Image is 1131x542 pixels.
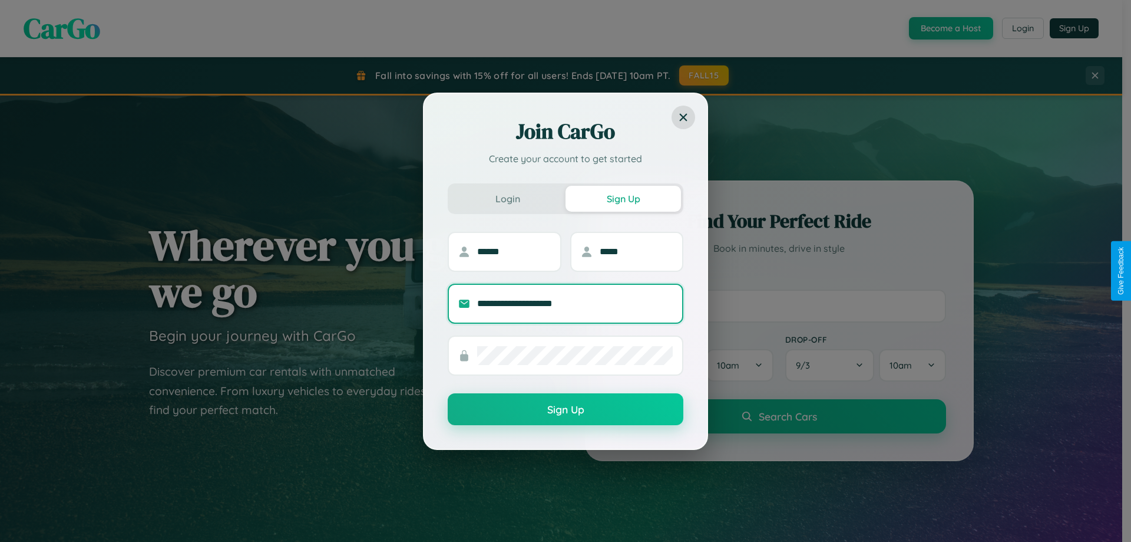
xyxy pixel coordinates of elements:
h2: Join CarGo [448,117,683,146]
p: Create your account to get started [448,152,683,166]
button: Sign Up [448,393,683,425]
button: Sign Up [565,186,681,212]
button: Login [450,186,565,212]
div: Give Feedback [1117,247,1125,295]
